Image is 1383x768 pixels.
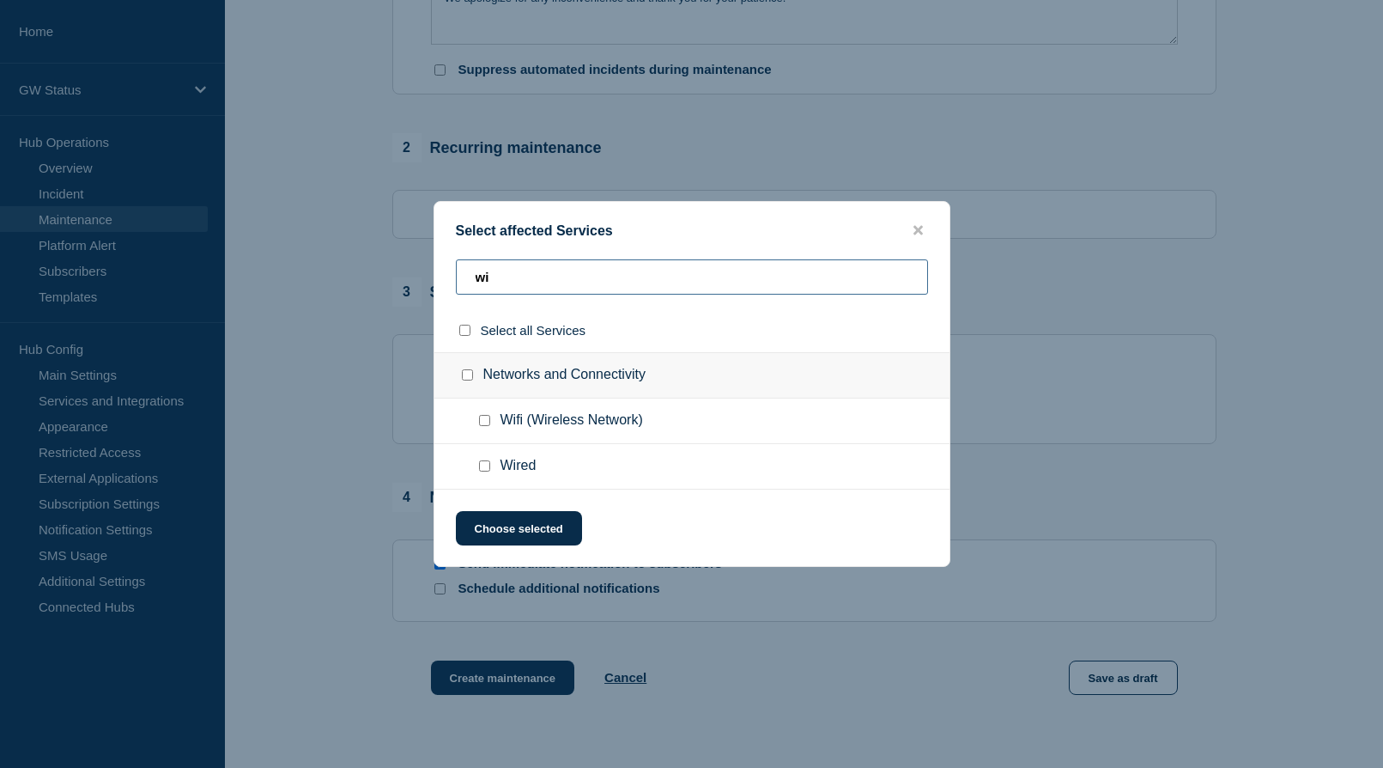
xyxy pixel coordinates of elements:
input: Networks and Connectivity checkbox [462,369,473,381]
span: Wired [500,458,537,475]
div: Select affected Services [434,222,949,239]
div: Networks and Connectivity [434,352,949,399]
input: Wired checkbox [479,460,490,472]
span: Select all Services [481,323,586,338]
input: Search [456,259,928,295]
input: Wifi (Wireless Network) checkbox [479,415,490,426]
button: Choose selected [456,511,582,546]
span: Wifi (Wireless Network) [500,412,643,430]
input: select all checkbox [459,325,470,336]
button: close button [908,222,928,239]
